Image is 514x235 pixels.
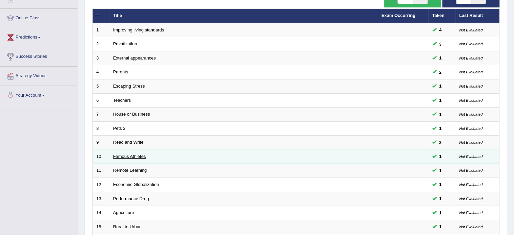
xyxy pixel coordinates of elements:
small: Not Evaluated [459,126,483,131]
span: You can still take this question [437,223,444,230]
small: Not Evaluated [459,183,483,187]
span: You can still take this question [437,195,444,202]
td: 14 [93,206,109,220]
span: You can still take this question [437,97,444,104]
td: 8 [93,121,109,136]
small: Not Evaluated [459,168,483,172]
span: You can still take this question [437,139,444,146]
a: Read and Write [113,140,144,145]
a: Your Account [0,86,77,103]
small: Not Evaluated [459,211,483,215]
span: You can still take this question [437,125,444,132]
a: Famous Athletes [113,154,146,159]
small: Not Evaluated [459,98,483,102]
a: Performance Drug [113,196,149,201]
a: Remote Learning [113,168,147,173]
td: 7 [93,108,109,122]
a: Escaping Stress [113,84,145,89]
small: Not Evaluated [459,70,483,74]
a: Success Stories [0,47,77,64]
td: 2 [93,37,109,51]
td: 4 [93,65,109,79]
a: Parents [113,69,128,74]
span: You can still take this question [437,54,444,62]
a: Teachers [113,98,131,103]
span: You can still take this question [437,69,444,76]
a: Strategy Videos [0,67,77,84]
a: Improving living standards [113,27,164,32]
small: Not Evaluated [459,197,483,201]
td: 1 [93,23,109,37]
td: 3 [93,51,109,65]
small: Not Evaluated [459,84,483,88]
a: Agriculture [113,210,134,215]
a: Privatization [113,41,137,46]
a: Exam Occurring [382,13,415,18]
span: You can still take this question [437,41,444,48]
td: 15 [93,220,109,234]
a: Predictions [0,28,77,45]
span: You can still take this question [437,83,444,90]
a: Pets 2 [113,126,126,131]
td: 5 [93,79,109,94]
small: Not Evaluated [459,42,483,46]
small: Not Evaluated [459,28,483,32]
td: 10 [93,149,109,164]
td: 12 [93,178,109,192]
small: Not Evaluated [459,225,483,229]
a: External appearances [113,55,156,61]
small: Not Evaluated [459,140,483,144]
a: Economic Globalization [113,182,159,187]
a: Online Class [0,9,77,26]
span: You can still take this question [437,209,444,216]
th: Title [109,9,378,23]
span: You can still take this question [437,26,444,33]
a: Rural to Urban [113,224,142,229]
a: House or Business [113,112,150,117]
td: 11 [93,164,109,178]
small: Not Evaluated [459,56,483,60]
span: You can still take this question [437,167,444,174]
span: You can still take this question [437,111,444,118]
td: 6 [93,93,109,108]
th: Taken [429,9,456,23]
td: 9 [93,136,109,150]
span: You can still take this question [437,181,444,188]
td: 13 [93,192,109,206]
span: You can still take this question [437,153,444,160]
small: Not Evaluated [459,112,483,116]
th: Last Result [456,9,499,23]
small: Not Evaluated [459,155,483,159]
th: # [93,9,109,23]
